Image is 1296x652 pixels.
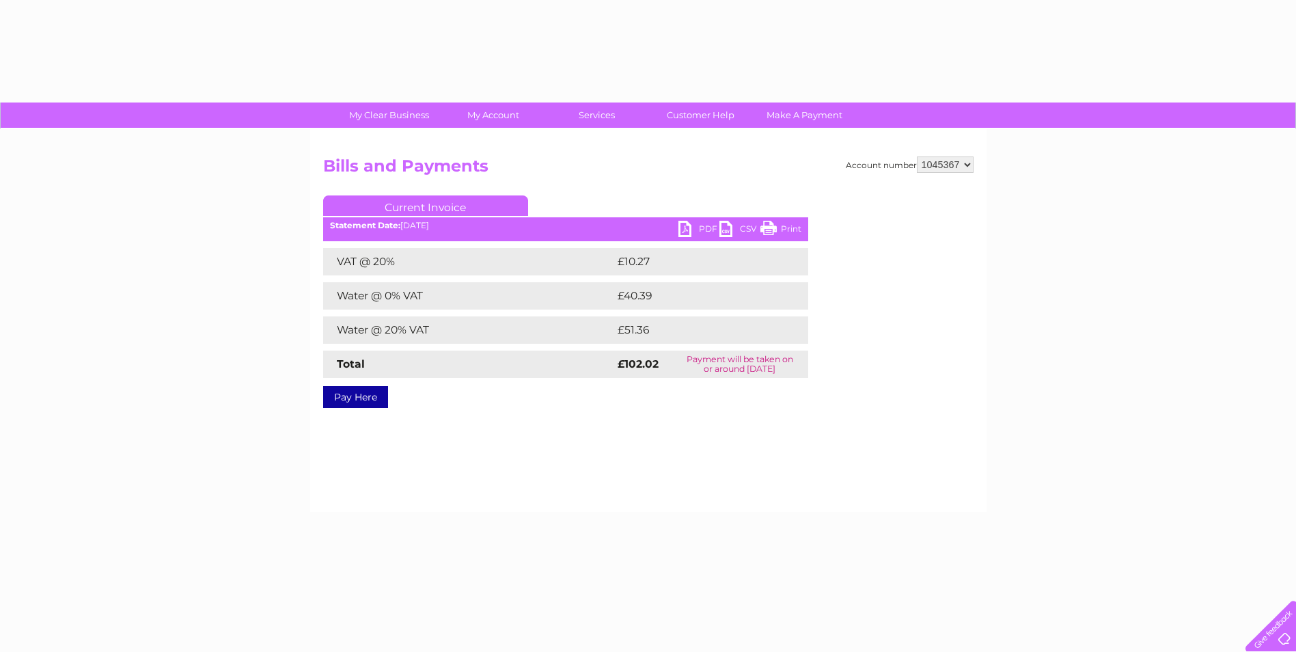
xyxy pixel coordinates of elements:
[618,357,659,370] strong: £102.02
[337,357,365,370] strong: Total
[614,282,781,310] td: £40.39
[540,103,653,128] a: Services
[614,248,780,275] td: £10.27
[323,221,808,230] div: [DATE]
[323,386,388,408] a: Pay Here
[644,103,757,128] a: Customer Help
[323,195,528,216] a: Current Invoice
[437,103,549,128] a: My Account
[672,351,808,378] td: Payment will be taken on or around [DATE]
[330,220,400,230] b: Statement Date:
[323,282,614,310] td: Water @ 0% VAT
[678,221,719,241] a: PDF
[846,157,974,173] div: Account number
[719,221,760,241] a: CSV
[748,103,861,128] a: Make A Payment
[323,248,614,275] td: VAT @ 20%
[760,221,801,241] a: Print
[323,157,974,182] h2: Bills and Payments
[333,103,445,128] a: My Clear Business
[323,316,614,344] td: Water @ 20% VAT
[614,316,780,344] td: £51.36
